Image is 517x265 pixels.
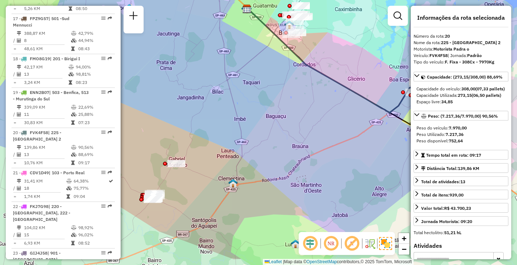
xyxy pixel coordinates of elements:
[416,125,467,131] span: Peso do veículo:
[458,93,472,98] strong: 273,15
[71,31,76,36] i: % de utilização do peso
[145,191,163,198] div: Atividade não roteirizada - CONVENIENCIA PAULIST
[444,230,461,235] strong: 51,21 hL
[147,190,165,197] div: Atividade não roteirizada - Auto Posto Piacatu L
[441,40,500,45] strong: 225 - [GEOGRAPHIC_DATA] 2
[291,13,309,20] div: Atividade não roteirizada - JORGE LUIS BARDELA
[78,144,112,151] td: 90,56%
[30,56,50,61] span: FMO8G19
[285,12,303,19] div: Atividade não roteirizada - ERICA RICELI SANTOS
[458,166,479,171] span: 139,86 KM
[285,20,294,29] img: BIRIGUI
[17,38,21,43] i: Total de Atividades
[144,195,162,202] div: Atividade não roteirizada - 59.242.173 RICARDO ERCOLES
[416,99,506,105] div: Espaço livre:
[145,195,163,202] div: Atividade não roteirizada - LUIZ THIAGO VIEIRA S
[433,46,469,52] strong: Motorista Padra o
[17,72,21,76] i: Total de Atividades
[24,111,71,118] td: 11
[24,185,66,192] td: 18
[17,145,21,150] i: Distância Total
[414,216,508,226] a: Jornada Motorista: 09:20
[145,193,163,200] div: Atividade não roteirizada - JORGE LUIZ MANHANI
[402,234,406,243] span: +
[421,192,464,198] div: Total de itens:
[69,72,74,76] i: % de utilização da cubagem
[71,47,75,51] i: Tempo total em rota
[427,74,503,80] span: Capacidade: (273,15/308,00) 88,69%
[71,233,76,237] i: % de utilização da cubagem
[414,190,508,199] a: Total de itens:939,00
[13,204,70,222] span: 22 -
[146,191,164,198] div: Atividade não roteirizada - EDSON ANTONIO CORRE
[73,185,108,192] td: 75,77%
[414,242,508,249] h4: Atividades
[416,138,506,144] div: Peso disponível:
[30,170,49,175] span: CDV1D49
[71,38,76,43] i: % de utilização da cubagem
[30,250,47,256] span: GIJ4J58
[13,56,80,61] span: 18 -
[13,193,17,200] td: =
[24,5,68,12] td: 5,26 KM
[66,194,70,199] i: Tempo total em rota
[475,86,505,91] strong: (07,33 pallets)
[472,93,501,98] strong: (06,50 pallets)
[265,259,282,264] a: Leaflet
[343,235,360,252] span: Exibir rótulo
[461,86,475,91] strong: 308,00
[69,80,72,85] i: Tempo total em rota
[416,92,506,99] div: Capacidade Utilizada:
[30,90,49,95] span: ENN2B07
[228,179,238,188] img: CLEMENTINA
[414,33,508,39] div: Número da rota:
[17,186,21,190] i: Total de Atividades
[302,235,319,252] span: Ocultar deslocamento
[13,159,17,166] td: =
[24,151,71,158] td: 13
[13,16,69,28] span: 17 -
[78,119,112,126] td: 07:23
[421,165,479,172] div: Distância Total:
[78,30,112,37] td: 42,79%
[24,193,66,200] td: 1,74 KM
[307,259,337,264] a: OpenStreetMap
[449,138,463,143] strong: 752,64
[414,39,508,46] div: Nome da rota:
[414,150,508,160] a: Tempo total em rota: 09:17
[17,31,21,36] i: Distância Total
[24,71,68,78] td: 13
[108,170,112,175] em: Rota exportada
[414,122,508,147] div: Peso: (7.217,36/7.970,00) 90,56%
[428,113,498,119] span: Peso: (7.217,36/7.970,00) 90,56%
[13,240,17,247] td: =
[13,5,17,12] td: =
[13,119,17,126] td: =
[78,151,112,158] td: 88,69%
[460,179,465,184] strong: 13
[108,90,112,94] em: Rota exportada
[71,112,76,117] i: % de utilização da cubagem
[13,45,17,52] td: =
[414,111,508,120] a: Peso: (7.217,36/7.970,00) 90,56%
[414,176,508,186] a: Total de atividades:13
[295,13,313,20] div: Atividade não roteirizada - FRANCINETE DA SILVA
[414,72,508,81] a: Capacidade: (273,15/308,00) 88,69%
[144,194,162,201] div: Atividade não roteirizada - POINT BEER
[24,224,71,231] td: 104,02 KM
[24,104,71,111] td: 339,09 KM
[24,45,71,52] td: 48,61 KM
[24,231,71,238] td: 15
[50,56,80,61] span: | 201 - Birigui I
[167,160,185,167] div: Atividade não roteirizada - 62.092.452 MARIA CAIME PECCIM RIBEIRO
[282,31,300,38] div: Atividade não roteirizada - RENAN PERON DE PAULA
[421,179,465,184] span: Total de atividades:
[289,11,307,18] div: Atividade não roteirizada - ALEXANDRE SILVA
[446,132,464,137] strong: 7.217,36
[416,131,506,138] div: Peso Utilizado:
[24,144,71,151] td: 139,86 KM
[399,244,409,255] a: Zoom out
[17,152,21,157] i: Total de Atividades
[24,240,71,247] td: 6,93 KM
[101,90,106,94] em: Opções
